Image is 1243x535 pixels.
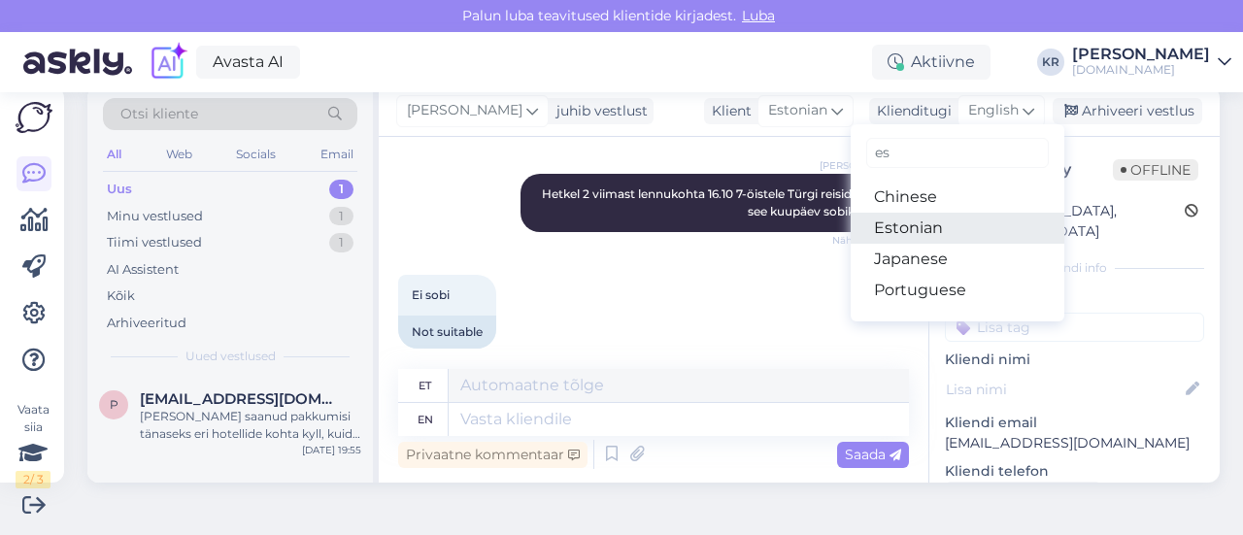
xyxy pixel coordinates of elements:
[851,244,1064,275] a: Japanese
[945,350,1204,370] p: Kliendi nimi
[820,158,903,173] span: [PERSON_NAME]
[549,101,648,121] div: juhib vestlust
[1037,49,1064,76] div: KR
[107,233,202,252] div: Tiimi vestlused
[140,390,342,408] span: Piret.trei@mail.ee
[945,413,1204,433] p: Kliendi email
[1072,47,1231,78] a: [PERSON_NAME][DOMAIN_NAME]
[851,213,1064,244] a: Estonian
[945,433,1204,453] p: [EMAIL_ADDRESS][DOMAIN_NAME]
[830,233,903,248] span: Nähtud ✓ 8:53
[968,100,1019,121] span: English
[196,46,300,79] a: Avasta AI
[419,369,431,402] div: et
[16,102,52,133] img: Askly Logo
[704,101,752,121] div: Klient
[869,101,952,121] div: Klienditugi
[120,104,198,124] span: Otsi kliente
[945,259,1204,277] div: Kliendi info
[398,316,496,349] div: Not suitable
[110,397,118,412] span: P
[317,142,357,167] div: Email
[1113,159,1198,181] span: Offline
[148,42,188,83] img: explore-ai
[951,201,1185,242] div: [GEOGRAPHIC_DATA], [GEOGRAPHIC_DATA]
[404,350,477,364] span: 9:06
[103,142,125,167] div: All
[107,260,179,280] div: AI Assistent
[418,403,433,436] div: en
[407,100,522,121] span: [PERSON_NAME]
[1053,98,1202,124] div: Arhiveeri vestlus
[232,142,280,167] div: Socials
[140,408,361,443] div: [PERSON_NAME] saanud pakkumisi tänaseks eri hotellide kohta kyll, kuid kuna meil võimalik olla ko...
[872,45,991,80] div: Aktiivne
[412,287,450,302] span: Ei sobi
[1072,62,1210,78] div: [DOMAIN_NAME]
[302,443,361,457] div: [DATE] 19:55
[107,286,135,306] div: Kõik
[107,314,186,333] div: Arhiveeritud
[398,442,588,468] div: Privaatne kommentaar
[851,275,1064,306] a: Portuguese
[768,100,827,121] span: Estonian
[866,138,1049,168] input: Kirjuta, millist tag'i otsid
[542,186,898,218] span: Hetkel 2 viimast lennukohta 16.10 7-öistele Türgi reisidele. Kas see kuupäev sobiks Teile?
[162,142,196,167] div: Web
[107,207,203,226] div: Minu vestlused
[946,379,1182,400] input: Lisa nimi
[16,401,50,488] div: Vaata siia
[329,180,353,199] div: 1
[945,288,1204,309] p: Kliendi tag'id
[16,471,50,488] div: 2 / 3
[845,446,901,463] span: Saada
[945,461,1204,482] p: Kliendi telefon
[329,207,353,226] div: 1
[185,348,276,365] span: Uued vestlused
[329,233,353,252] div: 1
[945,313,1204,342] input: Lisa tag
[1072,47,1210,62] div: [PERSON_NAME]
[736,7,781,24] span: Luba
[945,482,1101,508] div: Küsi telefoninumbrit
[107,180,132,199] div: Uus
[851,182,1064,213] a: Chinese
